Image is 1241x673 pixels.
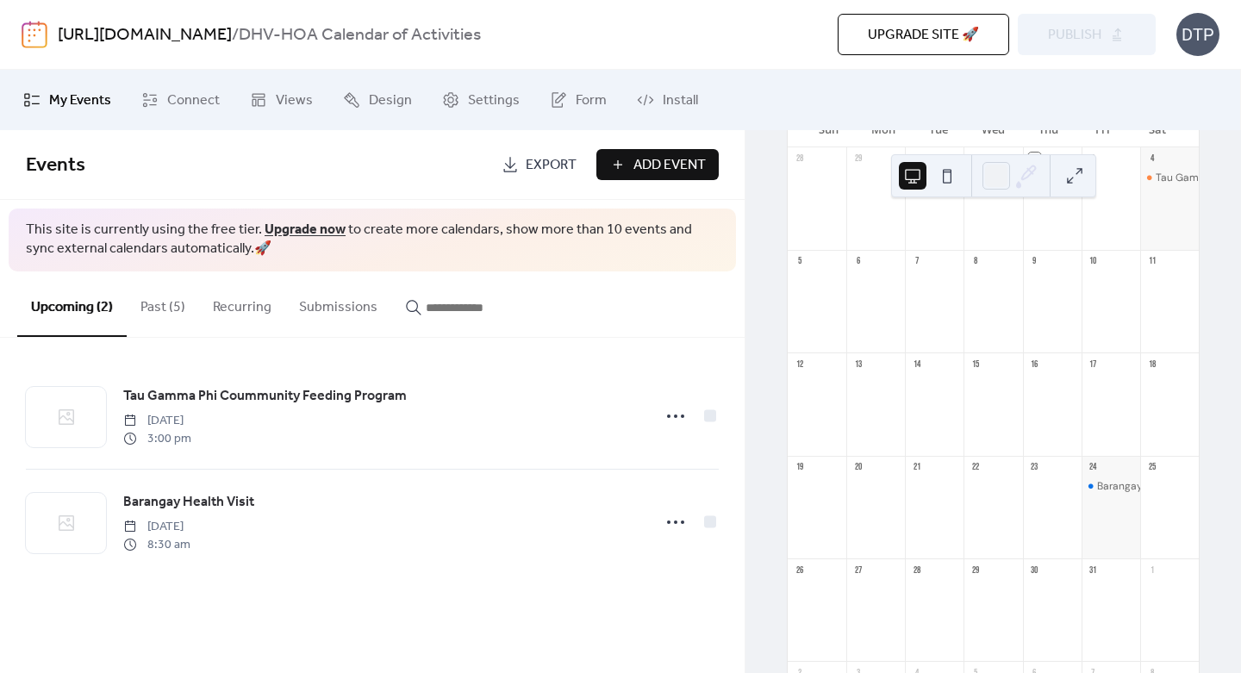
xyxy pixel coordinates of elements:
span: Upgrade site 🚀 [868,25,979,46]
div: Barangay Health Visit [1082,479,1140,494]
span: Tau Gamma Phi Coummunity Feeding Program [123,386,407,407]
a: My Events [10,77,124,123]
div: 26 [793,564,806,576]
div: 17 [1087,358,1100,371]
span: Add Event [633,155,706,176]
b: DHV-HOA Calendar of Activities [239,19,481,52]
div: 31 [1087,564,1100,576]
div: 4 [1145,153,1158,165]
span: Design [369,90,412,111]
a: Views [237,77,326,123]
span: [DATE] [123,518,190,536]
button: Recurring [199,271,285,335]
span: My Events [49,90,111,111]
div: 8 [969,255,982,268]
div: 19 [793,461,806,474]
div: 27 [851,564,864,576]
div: 23 [1028,461,1041,474]
span: 8:30 am [123,536,190,554]
a: Design [330,77,425,123]
div: 30 [1028,564,1041,576]
a: Barangay Health Visit [123,491,254,514]
span: Settings [468,90,520,111]
span: Events [26,146,85,184]
div: DTP [1176,13,1219,56]
button: Upcoming (2) [17,271,127,337]
span: Views [276,90,313,111]
div: 11 [1145,255,1158,268]
div: 15 [969,358,982,371]
div: 21 [910,461,923,474]
div: 7 [910,255,923,268]
span: [DATE] [123,412,191,430]
span: Install [663,90,698,111]
div: 10 [1087,255,1100,268]
div: 1 [969,153,982,165]
div: 28 [793,153,806,165]
div: 24 [1087,461,1100,474]
button: Add Event [596,149,719,180]
a: Tau Gamma Phi Coummunity Feeding Program [123,385,407,408]
span: Form [576,90,607,111]
a: Upgrade now [265,216,346,243]
div: 6 [851,255,864,268]
div: 30 [910,153,923,165]
div: 28 [910,564,923,576]
div: 16 [1028,358,1041,371]
div: 29 [969,564,982,576]
img: logo [22,21,47,48]
span: 3:00 pm [123,430,191,448]
button: Upgrade site 🚀 [838,14,1009,55]
div: 5 [793,255,806,268]
div: 22 [969,461,982,474]
div: 29 [851,153,864,165]
div: 18 [1145,358,1158,371]
div: Barangay Health Visit [1097,479,1201,494]
div: 13 [851,358,864,371]
span: Export [526,155,577,176]
span: Connect [167,90,220,111]
span: This site is currently using the free tier. to create more calendars, show more than 10 events an... [26,221,719,259]
a: Connect [128,77,233,123]
div: 14 [910,358,923,371]
div: 25 [1145,461,1158,474]
div: 12 [793,358,806,371]
a: [URL][DOMAIN_NAME] [58,19,232,52]
b: / [232,19,239,52]
div: 20 [851,461,864,474]
span: Barangay Health Visit [123,492,254,513]
button: Submissions [285,271,391,335]
a: Export [489,149,589,180]
div: 2 [1028,153,1041,165]
a: Form [537,77,620,123]
a: Install [624,77,711,123]
div: 3 [1087,153,1100,165]
div: Tau Gamma Phi Coummunity Feeding Program [1140,171,1199,185]
button: Past (5) [127,271,199,335]
a: Settings [429,77,533,123]
div: 1 [1145,564,1158,576]
div: 9 [1028,255,1041,268]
